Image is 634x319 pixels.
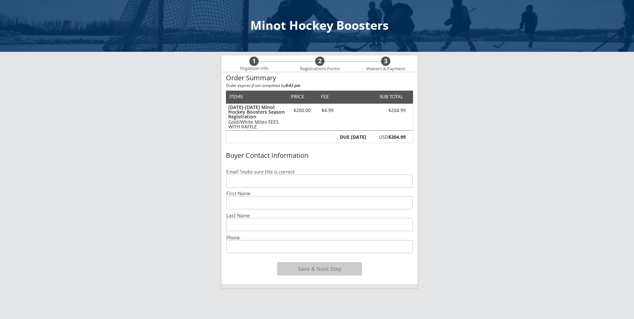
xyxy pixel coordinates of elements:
[377,94,403,99] div: SUB TOTAL
[228,105,285,119] div: [DATE]-[DATE] Minot Hockey Boosters Season Registration
[239,169,294,175] em: make sure this is correct
[7,19,632,31] div: Minot Hockey Boosters
[226,213,413,218] div: Last Name
[316,108,339,113] div: $4.99
[339,135,366,139] div: DUE [DATE]
[226,235,413,240] div: Phone
[297,66,343,72] div: Registrations Forms
[226,84,413,88] div: Order expires if not completed by
[277,262,362,276] button: Save & Next Step
[228,120,285,129] div: Gold/White Mites FEES WITH RAFFLE
[229,94,253,99] div: ITEMS
[315,58,325,65] div: 2
[249,58,259,65] div: 1
[363,66,409,72] div: Waivers & Payment
[226,74,413,82] div: Order Summary
[316,94,334,99] div: FEE
[226,169,413,174] div: Email
[226,152,413,159] div: Buyer Contact Information
[381,58,390,65] div: 3
[226,191,413,196] div: First Name
[368,108,406,113] div: $204.99
[236,66,272,71] div: Organizer Info
[288,94,307,99] div: PRICE
[288,108,316,113] div: $200.00
[388,134,406,140] strong: $204.99
[285,83,300,88] strong: 8:43 pm
[370,135,406,139] div: USD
